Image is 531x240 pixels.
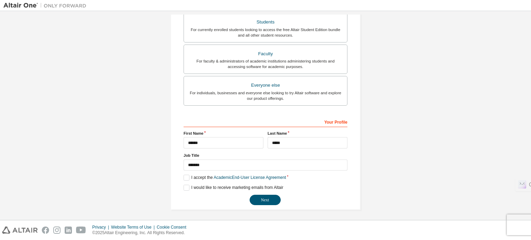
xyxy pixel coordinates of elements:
[188,80,343,90] div: Everyone else
[250,195,281,205] button: Next
[42,227,49,234] img: facebook.svg
[92,224,111,230] div: Privacy
[214,175,286,180] a: Academic End-User License Agreement
[184,153,347,158] label: Job Title
[3,2,90,9] img: Altair One
[184,131,263,136] label: First Name
[157,224,190,230] div: Cookie Consent
[184,185,283,191] label: I would like to receive marketing emails from Altair
[2,227,38,234] img: altair_logo.svg
[184,175,286,181] label: I accept the
[184,116,347,127] div: Your Profile
[92,230,190,236] p: © 2025 Altair Engineering, Inc. All Rights Reserved.
[188,27,343,38] div: For currently enrolled students looking to access the free Altair Student Edition bundle and all ...
[188,90,343,101] div: For individuals, businesses and everyone else looking to try Altair software and explore our prod...
[111,224,157,230] div: Website Terms of Use
[53,227,60,234] img: instagram.svg
[76,227,86,234] img: youtube.svg
[65,227,72,234] img: linkedin.svg
[268,131,347,136] label: Last Name
[188,49,343,59] div: Faculty
[188,58,343,69] div: For faculty & administrators of academic institutions administering students and accessing softwa...
[188,17,343,27] div: Students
